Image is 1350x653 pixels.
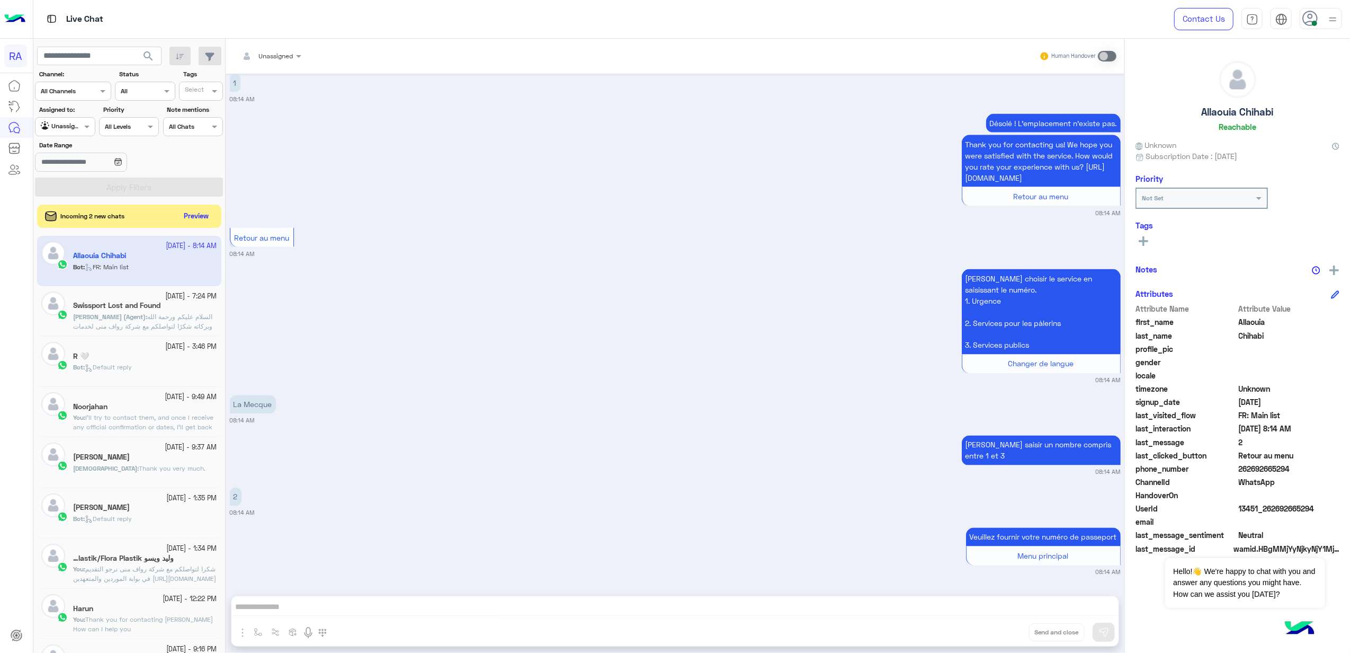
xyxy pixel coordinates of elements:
[35,178,223,197] button: Apply Filters
[230,74,240,92] p: 10/10/2025, 8:14 AM
[1246,13,1258,25] img: tab
[167,493,217,504] small: [DATE] - 1:35 PM
[41,443,65,466] img: defaultAdmin.png
[1096,376,1121,385] small: 08:14 AM
[73,352,89,361] h5: R 🤍
[1239,370,1340,381] span: null
[1096,468,1121,476] small: 08:14 AM
[1136,463,1237,474] span: phone_number
[85,515,132,523] span: Default reply
[57,612,68,623] img: WhatsApp
[166,292,217,302] small: [DATE] - 7:24 PM
[41,342,65,366] img: defaultAdmin.png
[139,464,205,472] span: Thank you very much.
[1239,437,1340,448] span: 2
[4,45,27,67] div: RA
[1136,410,1237,421] span: last_visited_flow
[1136,383,1237,394] span: timezone
[1239,476,1340,488] span: 2
[73,565,84,573] span: You
[73,565,85,573] b: :
[73,604,93,613] h5: Harun
[1136,289,1173,298] h6: Attributes
[73,413,84,421] span: You
[1142,194,1164,202] b: Not Set
[230,250,255,258] small: 08:14 AM
[85,363,132,371] span: Default reply
[73,615,84,623] span: You
[1136,516,1237,527] span: email
[136,47,162,69] button: search
[1239,503,1340,514] span: 13451_262692665294
[259,52,293,60] span: Unassigned
[1051,52,1096,60] small: Human Handover
[1219,122,1256,131] h6: Reachable
[73,413,85,421] b: :
[73,313,146,321] span: [PERSON_NAME] (Agent)
[1096,568,1121,577] small: 08:14 AM
[1239,357,1340,368] span: null
[73,363,85,371] b: :
[1275,13,1288,25] img: tab
[1202,106,1274,118] h5: Allaouia Chihabi
[166,342,217,352] small: [DATE] - 3:46 PM
[45,12,58,25] img: tab
[119,69,174,79] label: Status
[1014,192,1069,201] span: Retour au menu
[41,392,65,416] img: defaultAdmin.png
[1326,13,1339,26] img: profile
[962,436,1121,465] p: 10/10/2025, 8:14 AM
[73,615,213,633] span: Thank you for contacting Rawaf Mina How can I help you
[230,417,255,425] small: 08:14 AM
[73,565,216,602] span: شكرا لتواصلكم مع شركة رواف منى نرجو التقديم في بوابة الموردين والمتعهدين https://haj.rawafmina.sa...
[73,313,147,321] b: :
[73,301,160,310] h5: Swissport Lost and Found
[230,509,255,517] small: 08:14 AM
[1239,450,1340,461] span: Retour au menu
[1029,623,1085,641] button: Send and close
[57,511,68,522] img: WhatsApp
[1136,423,1237,434] span: last_interaction
[965,140,1113,182] span: Thank you for contacting us! We hope you were satisfied with the service. How would you rate your...
[73,503,130,512] h5: Dina
[142,50,155,63] span: search
[1136,543,1231,554] span: last_message_id
[1018,552,1069,561] span: Menu principal
[1136,437,1237,448] span: last_message
[1241,8,1263,30] a: tab
[986,114,1121,133] p: 10/10/2025, 8:14 AM
[230,395,276,414] p: 10/10/2025, 8:14 AM
[39,140,158,150] label: Date Range
[1136,370,1237,381] span: locale
[1136,343,1237,355] span: profile_pic
[1136,264,1157,274] h6: Notes
[41,544,65,568] img: defaultAdmin.png
[1239,410,1340,421] span: FR: Main list
[41,594,65,618] img: defaultAdmin.png
[1239,396,1340,408] span: 2025-10-09T09:05:42.059Z
[39,69,110,79] label: Channel:
[73,402,108,411] h5: Noorjahan
[57,410,68,421] img: WhatsApp
[61,211,125,221] span: Incoming 2 new chats
[1008,359,1074,368] span: Changer de langue
[73,615,85,623] b: :
[1239,490,1340,501] span: null
[73,515,85,523] b: :
[66,12,103,27] p: Live Chat
[1136,450,1237,461] span: last_clicked_button
[41,292,65,315] img: defaultAdmin.png
[57,360,68,370] img: WhatsApp
[41,493,65,517] img: defaultAdmin.png
[1239,530,1340,541] span: 0
[230,95,255,103] small: 08:14 AM
[1174,8,1233,30] a: Contact Us
[1136,220,1339,230] h6: Tags
[1239,423,1340,434] span: 2025-10-10T05:14:55.775Z
[1239,516,1340,527] span: null
[1136,490,1237,501] span: HandoverOn
[1220,61,1256,98] img: defaultAdmin.png
[1329,266,1339,275] img: add
[234,233,289,242] span: Retour au menu
[167,105,221,114] label: Note mentions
